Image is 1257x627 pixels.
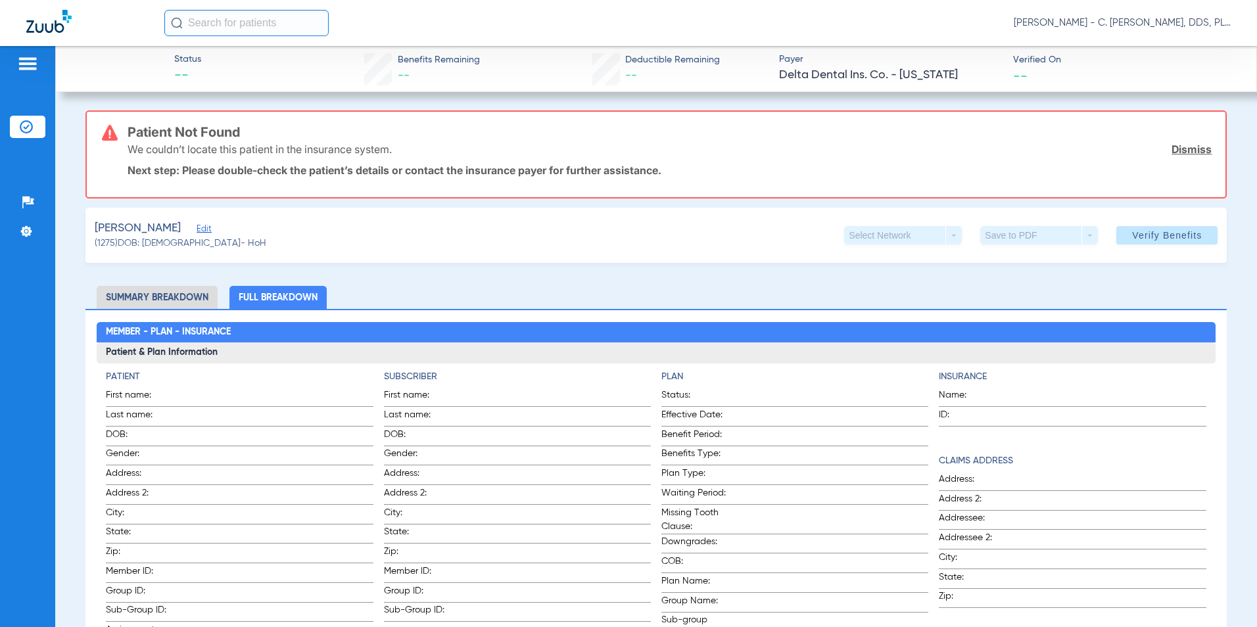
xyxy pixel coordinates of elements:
span: Name: [939,388,976,406]
span: Address: [106,467,170,484]
span: Zip: [384,545,448,563]
span: Waiting Period: [661,486,726,504]
p: Next step: Please double-check the patient’s details or contact the insurance payer for further a... [128,164,1212,177]
span: Group ID: [384,584,448,602]
h4: Claims Address [939,454,1206,468]
span: Benefits Type: [661,447,726,465]
span: Missing Tooth Clause: [661,506,726,534]
span: Group ID: [106,584,170,602]
li: Summary Breakdown [97,286,218,309]
span: Verify Benefits [1132,230,1202,241]
span: [PERSON_NAME] - C. [PERSON_NAME], DDS, PLLC dba [PERSON_NAME] Dentistry [1014,16,1231,30]
span: Zip: [939,590,1003,607]
span: Sub-Group ID: [384,603,448,621]
h3: Patient & Plan Information [97,342,1216,363]
span: First name: [384,388,448,406]
span: Member ID: [384,565,448,582]
h4: Insurance [939,370,1206,384]
span: Payer [779,53,1002,66]
input: Search for patients [164,10,329,36]
span: Address: [939,473,1003,490]
span: Sub-Group ID: [106,603,170,621]
span: ID: [939,408,976,426]
span: -- [1013,68,1028,82]
span: Deductible Remaining [625,53,720,67]
span: Gender: [106,447,170,465]
span: State: [106,525,170,543]
span: Gender: [384,447,448,465]
span: Status [174,53,201,66]
span: Verified On [1013,53,1236,67]
span: Downgrades: [661,535,726,553]
img: Search Icon [171,17,183,29]
button: Verify Benefits [1116,226,1218,244]
span: Address: [384,467,448,484]
span: State: [384,525,448,543]
span: Address 2: [939,492,1003,510]
h4: Plan [661,370,928,384]
span: City: [106,506,170,524]
span: Benefit Period: [661,428,726,446]
img: Zuub Logo [26,10,72,33]
span: Benefits Remaining [398,53,480,67]
h4: Patient [106,370,373,384]
img: hamburger-icon [17,56,38,72]
p: We couldn’t locate this patient in the insurance system. [128,143,392,156]
span: Zip: [106,545,170,563]
span: [PERSON_NAME] [95,220,181,237]
span: City: [939,551,1003,569]
img: error-icon [102,125,118,141]
h3: Patient Not Found [128,126,1212,139]
span: Address 2: [106,486,170,504]
h4: Subscriber [384,370,651,384]
span: -- [398,70,410,81]
span: Address 2: [384,486,448,504]
span: DOB: [384,428,448,446]
span: Plan Type: [661,467,726,484]
span: COB: [661,555,726,572]
span: (1275) DOB: [DEMOGRAPHIC_DATA] - HoH [95,237,266,250]
li: Full Breakdown [229,286,327,309]
h2: Member - Plan - Insurance [97,322,1216,343]
span: -- [174,67,201,85]
span: Delta Dental Ins. Co. - [US_STATE] [779,67,1002,83]
span: Member ID: [106,565,170,582]
span: City: [384,506,448,524]
span: State: [939,570,1003,588]
span: Group Name: [661,594,726,612]
span: First name: [106,388,170,406]
span: Addressee: [939,511,1003,529]
span: Last name: [384,408,448,426]
span: Last name: [106,408,170,426]
a: Dismiss [1172,143,1212,156]
span: Edit [197,224,208,237]
span: Status: [661,388,726,406]
span: Effective Date: [661,408,726,426]
span: -- [625,70,637,81]
span: DOB: [106,428,170,446]
span: Addressee 2: [939,531,1003,549]
span: Plan Name: [661,574,726,592]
